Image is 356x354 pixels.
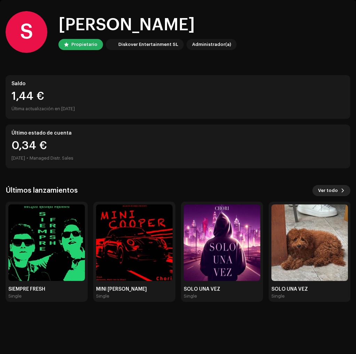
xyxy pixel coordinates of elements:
div: Propietario [71,40,97,49]
img: b53baceb-87ae-4121-80b3-53cde1702e90 [96,204,173,281]
div: Single [184,293,197,299]
div: Single [8,293,22,299]
div: Diskover Entertainment SL [118,40,178,49]
div: SIEMPRE FRESH [8,287,85,292]
button: Ver todo [313,185,350,196]
div: [DATE] [11,154,25,162]
img: 297a105e-aa6c-4183-9ff4-27133c00f2e2 [107,40,116,49]
span: Ver todo [318,184,338,198]
div: [PERSON_NAME] [58,14,237,36]
img: 9bd56f25-5e59-4bb6-b9ca-ff54a5b1b72a [8,204,85,281]
div: SOLO UNA VEZ [271,287,348,292]
div: SOLO UNA VEZ [184,287,260,292]
div: Último estado de cuenta [11,130,345,136]
div: Última actualización en [DATE] [11,105,345,113]
div: Single [96,293,109,299]
div: Administrador(a) [192,40,231,49]
div: Managed Distr. Sales [30,154,73,162]
re-o-card-value: Saldo [6,75,350,119]
div: • [26,154,28,162]
div: Single [271,293,285,299]
img: a4b4d1f8-3a64-48f8-ac56-daa008441eff [184,204,260,281]
re-o-card-value: Último estado de cuenta [6,124,350,168]
div: Saldo [11,81,345,87]
div: MINI [PERSON_NAME] [96,287,173,292]
div: S [6,11,47,53]
h3: Últimos lanzamientos [6,185,78,196]
img: eddd8a2b-86bb-4619-8322-3b196eef7614 [271,204,348,281]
